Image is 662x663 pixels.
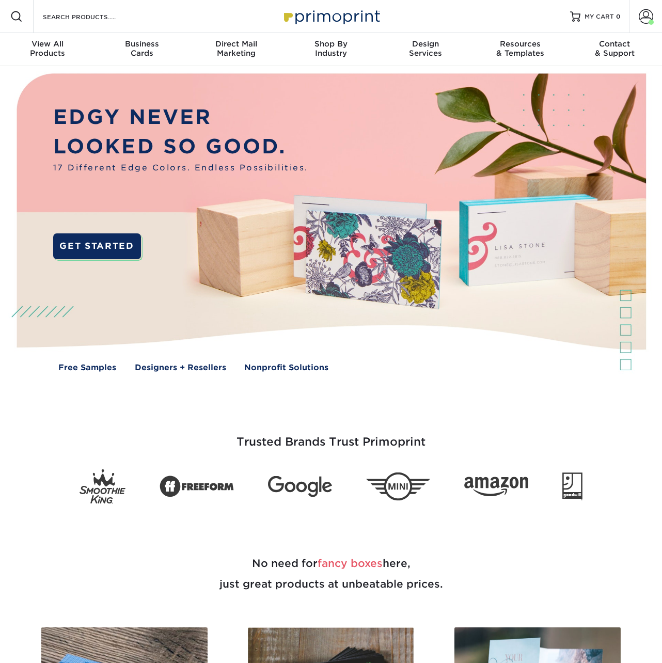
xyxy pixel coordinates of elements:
div: & Templates [473,39,568,58]
img: Primoprint [279,5,383,27]
span: 0 [616,13,621,20]
div: Industry [283,39,378,58]
span: MY CART [585,12,614,21]
a: Free Samples [58,361,116,373]
div: Cards [94,39,189,58]
input: SEARCH PRODUCTS..... [42,10,143,23]
span: Design [379,39,473,49]
span: Business [94,39,189,49]
img: Smoothie King [80,469,125,504]
span: Shop By [283,39,378,49]
a: Contact& Support [568,33,662,66]
a: DesignServices [379,33,473,66]
a: Resources& Templates [473,33,568,66]
a: GET STARTED [53,233,141,260]
span: Direct Mail [189,39,283,49]
a: Shop ByIndustry [283,33,378,66]
img: Google [268,476,332,497]
img: Amazon [464,477,528,496]
div: & Support [568,39,662,58]
h2: No need for here, just great products at unbeatable prices. [29,528,633,619]
span: 17 Different Edge Colors. Endless Possibilities. [53,162,308,173]
p: LOOKED SO GOOD. [53,132,308,162]
img: Mini [366,472,430,501]
span: Resources [473,39,568,49]
div: Services [379,39,473,58]
a: Nonprofit Solutions [244,361,328,373]
span: Contact [568,39,662,49]
a: Direct MailMarketing [189,33,283,66]
p: EDGY NEVER [53,102,308,132]
img: Goodwill [562,472,582,500]
div: Marketing [189,39,283,58]
img: Freeform [160,470,234,503]
a: Designers + Resellers [135,361,226,373]
h3: Trusted Brands Trust Primoprint [29,411,633,461]
span: fancy boxes [318,557,383,570]
a: BusinessCards [94,33,189,66]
